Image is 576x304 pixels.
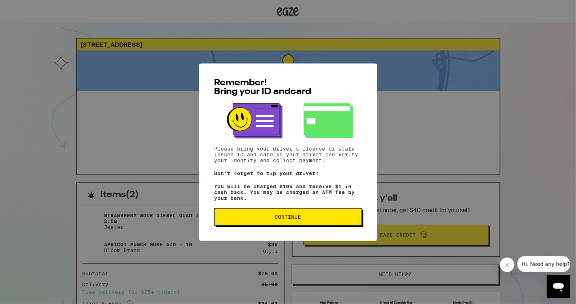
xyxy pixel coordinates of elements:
span: Continue [275,214,301,219]
iframe: Message from company [517,256,570,272]
p: Don't forget to tip your driver! [214,171,362,176]
p: You will be charged $106 and receive $1 in cash back. You may be charged an ATM fee by your bank. [214,184,362,201]
iframe: Button to launch messaging window [547,275,570,298]
p: Please bring your driver's license or state issued ID and card so your driver can verify your ide... [214,146,362,163]
span: Remember! Bring your ID and card [214,79,311,96]
button: Continue [214,208,362,226]
iframe: Close message [500,258,515,272]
